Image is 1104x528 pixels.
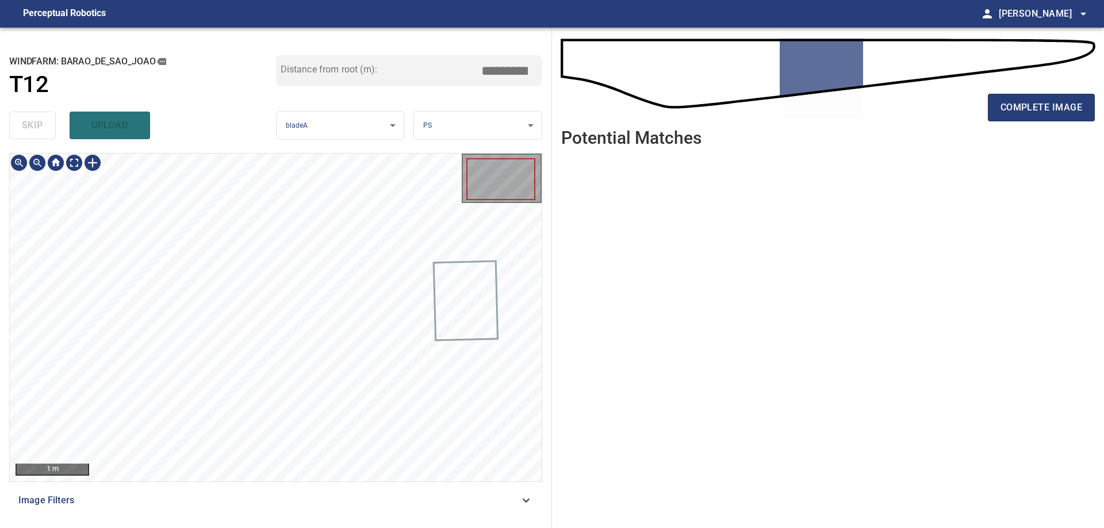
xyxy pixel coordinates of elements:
[561,128,701,147] h2: Potential Matches
[83,154,102,172] div: Toggle selection
[18,493,519,507] span: Image Filters
[65,154,83,172] div: Toggle full page
[423,121,432,129] span: PS
[988,94,1095,121] button: complete image
[9,71,48,98] h1: T12
[23,5,106,23] figcaption: Perceptual Robotics
[155,55,168,68] button: copy message details
[47,154,65,172] div: Go home
[994,2,1090,25] button: [PERSON_NAME]
[28,154,47,172] div: Zoom out
[414,111,542,140] div: PS
[286,121,308,129] span: bladeA
[1000,100,1082,116] span: complete image
[980,7,994,21] span: person
[9,55,276,68] h2: windfarm: Barao_de_Sao_Joao
[999,6,1090,22] span: [PERSON_NAME]
[1076,7,1090,21] span: arrow_drop_down
[281,65,377,74] label: Distance from root (m):
[277,111,404,140] div: bladeA
[10,154,28,172] div: Zoom in
[9,487,542,514] div: Image Filters
[9,71,276,98] a: T12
